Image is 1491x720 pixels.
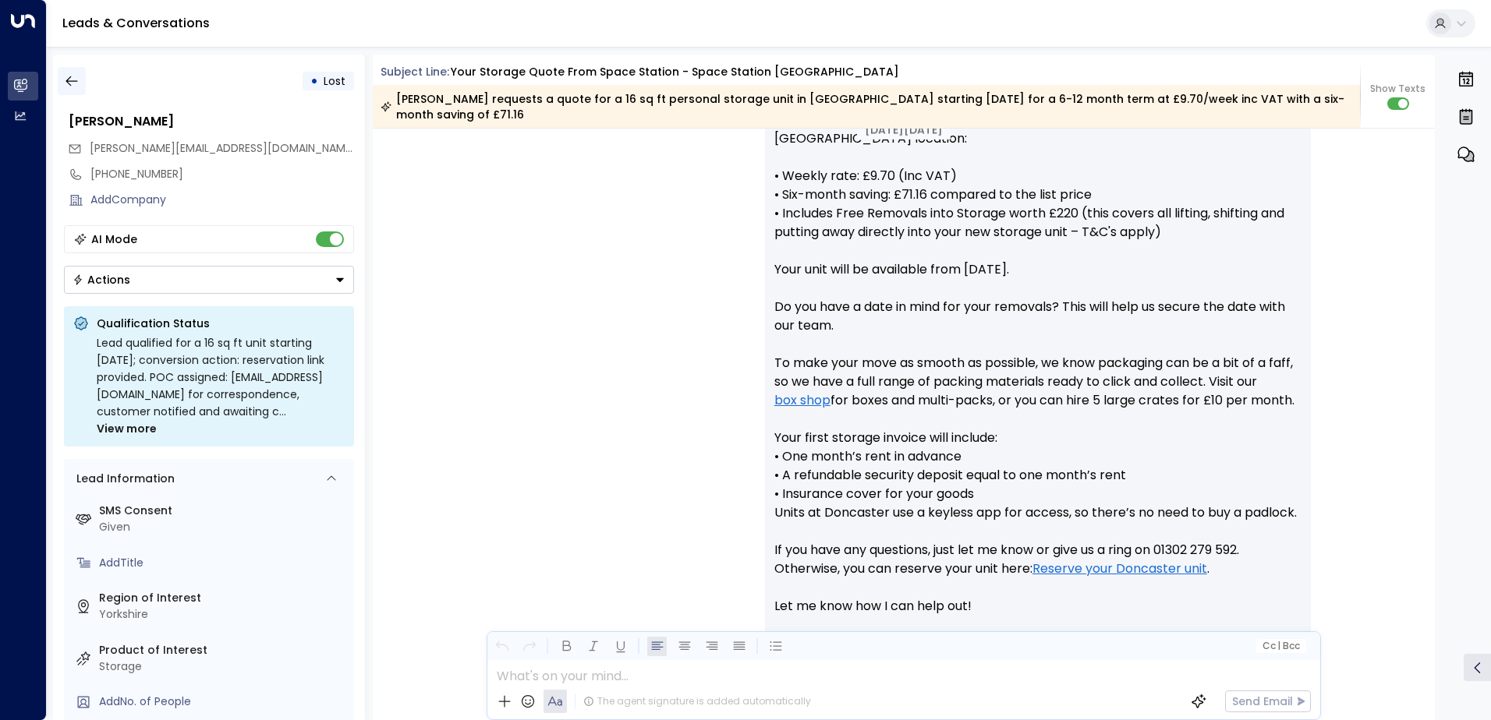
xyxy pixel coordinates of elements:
span: Subject Line: [381,64,449,79]
button: Cc|Bcc [1255,639,1305,654]
button: Redo [519,637,539,656]
p: Qualification Status [97,316,345,331]
span: kate.1608@hotmail.co.uk [90,140,354,157]
div: AddCompany [90,192,354,208]
span: Cc Bcc [1262,641,1299,651]
div: Given [99,519,348,535]
div: AddTitle [99,555,348,571]
a: box shop [774,391,830,410]
span: View more [97,420,157,437]
label: Region of Interest [99,590,348,606]
a: Leads & Conversations [62,14,210,32]
div: Lead qualified for a 16 sq ft unit starting [DATE]; conversion action: reservation link provided.... [97,334,345,437]
span: Lost [324,73,345,89]
label: Product of Interest [99,642,348,658]
span: [PERSON_NAME][EMAIL_ADDRESS][DOMAIN_NAME] [90,140,356,156]
div: Your storage quote from Space Station - Space Station [GEOGRAPHIC_DATA] [451,64,899,80]
div: Lead Information [71,471,175,487]
button: Undo [492,637,512,656]
div: The agent signature is added automatically [583,694,811,708]
span: | [1277,641,1280,651]
div: Yorkshire [99,606,348,623]
a: Reserve your Doncaster unit [1032,559,1207,578]
span: Show Texts [1370,82,1425,96]
div: [PERSON_NAME] [69,112,354,131]
div: [DATE][DATE] [857,119,951,139]
label: SMS Consent [99,503,348,519]
div: Storage [99,658,348,675]
div: [PERSON_NAME] requests a quote for a 16 sq ft personal storage unit in [GEOGRAPHIC_DATA] starting... [381,91,1351,122]
div: Actions [73,273,130,287]
div: Button group with a nested menu [64,266,354,294]
div: [PHONE_NUMBER] [90,166,354,182]
div: • [310,67,318,95]
div: AddNo. of People [99,694,348,710]
div: AI Mode [91,231,137,247]
p: Hi [PERSON_NAME], Here’s a summary of your quote for a 16 sq ft storage unit at our [GEOGRAPHIC_D... [774,73,1302,634]
button: Actions [64,266,354,294]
